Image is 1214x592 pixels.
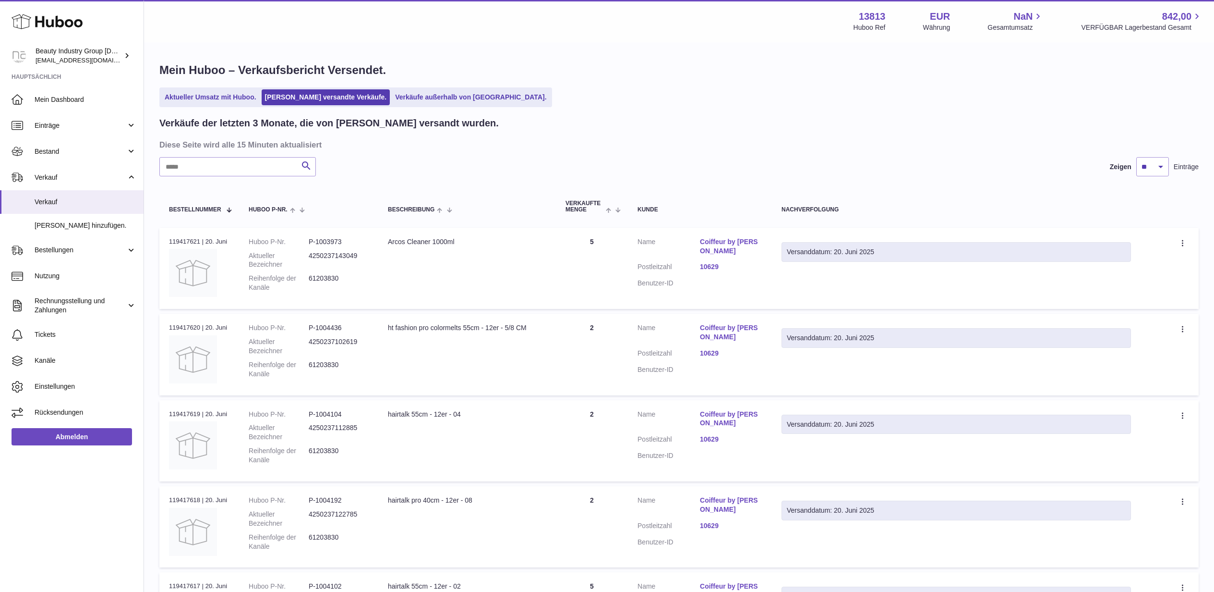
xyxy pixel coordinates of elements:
dd: 61203830 [309,274,369,292]
dt: Postleitzahl [637,349,700,360]
div: Beauty Industry Group [DOMAIN_NAME] [36,47,122,65]
dt: Huboo P-Nr. [249,582,309,591]
dd: 61203830 [309,446,369,465]
dd: 4250237143049 [309,251,369,270]
dd: P-1003973 [309,237,369,247]
dd: P-1004102 [309,582,369,591]
div: 119417620 | 20. Juni [169,323,229,332]
a: 842,00 VERFÜGBAR Lagerbestand Gesamt [1081,10,1202,32]
dt: Name [637,237,700,258]
div: 119417621 | 20. Juni [169,237,229,246]
div: Kunde [637,207,762,213]
a: Verkäufe außerhalb von [GEOGRAPHIC_DATA]. [392,89,550,105]
div: hairtalk 55cm - 12er - 04 [388,410,546,419]
dt: Huboo P-Nr. [249,323,309,333]
div: Währung [923,23,950,32]
a: Coiffeur by [PERSON_NAME] [700,410,762,428]
span: Bestellungen [35,246,126,255]
span: [EMAIL_ADDRESS][DOMAIN_NAME] [36,56,141,64]
dd: 4250237102619 [309,337,369,356]
a: Coiffeur by [PERSON_NAME] [700,237,762,256]
div: Versanddatum: 20. Juni 2025 [787,333,1126,343]
dt: Aktueller Bezeichner [249,337,309,356]
a: 10629 [700,262,762,271]
img: kellie.nash@beautyworks.co.uk [12,49,26,63]
div: Versanddatum: 20. Juni 2025 [787,247,1126,257]
span: Rechnungsstellung und Zahlungen [35,296,126,315]
img: no-photo.jpg [169,249,217,297]
dt: Aktueller Bezeichner [249,510,309,528]
dt: Postleitzahl [637,262,700,274]
span: Gesamtumsatz [987,23,1044,32]
dt: Aktueller Bezeichner [249,251,309,270]
h1: Mein Huboo – Verkaufsbericht Versendet. [159,62,1199,78]
span: NaN [1013,10,1033,23]
span: Bestellnummer [169,207,221,213]
a: 10629 [700,521,762,530]
dd: 4250237112885 [309,423,369,442]
div: hairtalk pro 40cm - 12er - 08 [388,496,546,505]
dt: Reihenfolge der Kanäle [249,274,309,292]
dd: P-1004192 [309,496,369,505]
span: Beschreibung [388,207,434,213]
div: 119417617 | 20. Juni [169,582,229,591]
span: Tickets [35,330,136,339]
a: Coiffeur by [PERSON_NAME] [700,496,762,514]
dt: Reihenfolge der Kanäle [249,533,309,551]
a: 10629 [700,349,762,358]
span: 842,00 [1162,10,1191,23]
a: Coiffeur by [PERSON_NAME] [700,323,762,342]
img: no-photo.jpg [169,508,217,556]
dt: Huboo P-Nr. [249,237,309,247]
img: no-photo.jpg [169,335,217,383]
dt: Benutzer-ID [637,279,700,288]
dt: Benutzer-ID [637,365,700,374]
label: Zeigen [1110,162,1131,172]
span: Verkauf [35,197,136,207]
a: Aktueller Umsatz mit Huboo. [161,89,260,105]
dd: 4250237122785 [309,510,369,528]
div: 119417618 | 20. Juni [169,496,229,505]
div: Huboo Ref [853,23,886,32]
span: Verkauf [35,173,126,182]
td: 2 [556,314,628,395]
span: Mein Dashboard [35,95,136,104]
div: Nachverfolgung [781,207,1131,213]
h3: Diese Seite wird alle 15 Minuten aktualisiert [159,139,1196,150]
span: Bestand [35,147,126,156]
dt: Name [637,410,700,431]
strong: EUR [930,10,950,23]
div: 119417619 | 20. Juni [169,410,229,419]
span: Huboo P-Nr. [249,207,288,213]
strong: 13813 [859,10,886,23]
dt: Benutzer-ID [637,538,700,547]
dd: 61203830 [309,360,369,379]
dt: Postleitzahl [637,435,700,446]
td: 2 [556,400,628,481]
div: Arcos Cleaner 1000ml [388,237,546,247]
span: Kanäle [35,356,136,365]
span: Einstellungen [35,382,136,391]
div: ht fashion pro colormelts 55cm - 12er - 5/8 CM [388,323,546,333]
span: Einträge [35,121,126,130]
dt: Reihenfolge der Kanäle [249,446,309,465]
span: [PERSON_NAME] hinzufügen. [35,221,136,230]
span: Verkaufte Menge [565,200,603,213]
span: Einträge [1174,162,1199,172]
div: hairtalk 55cm - 12er - 02 [388,582,546,591]
dt: Name [637,496,700,517]
dt: Postleitzahl [637,521,700,533]
a: NaN Gesamtumsatz [987,10,1044,32]
dd: P-1004104 [309,410,369,419]
a: [PERSON_NAME] versandte Verkäufe. [262,89,390,105]
span: VERFÜGBAR Lagerbestand Gesamt [1081,23,1202,32]
dt: Aktueller Bezeichner [249,423,309,442]
td: 5 [556,228,628,309]
span: Nutzung [35,271,136,281]
dt: Reihenfolge der Kanäle [249,360,309,379]
td: 2 [556,486,628,567]
dt: Huboo P-Nr. [249,496,309,505]
dt: Huboo P-Nr. [249,410,309,419]
a: Abmelden [12,428,132,445]
span: Rücksendungen [35,408,136,417]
